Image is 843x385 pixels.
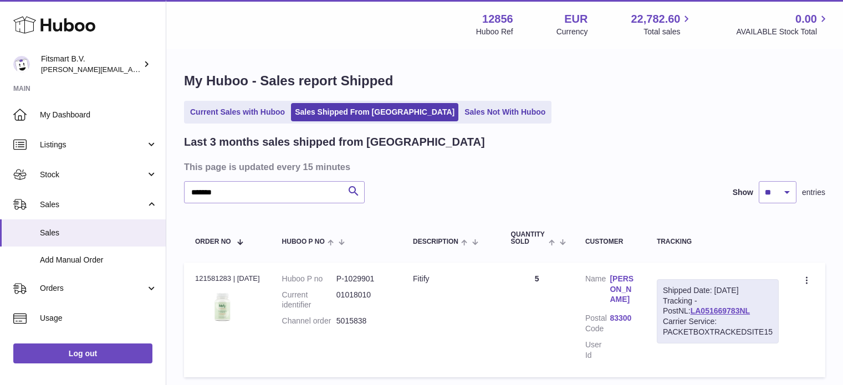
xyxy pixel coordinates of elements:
[657,238,779,245] div: Tracking
[195,274,260,284] div: 121581283 | [DATE]
[733,187,753,198] label: Show
[336,274,391,284] dd: P-1029901
[40,283,146,294] span: Orders
[736,27,830,37] span: AVAILABLE Stock Total
[336,290,391,311] dd: 01018010
[41,54,141,75] div: Fitsmart B.V.
[795,12,817,27] span: 0.00
[40,255,157,265] span: Add Manual Order
[184,135,485,150] h2: Last 3 months sales shipped from [GEOGRAPHIC_DATA]
[663,285,773,296] div: Shipped Date: [DATE]
[184,72,825,90] h1: My Huboo - Sales report Shipped
[13,56,30,73] img: jonathan@leaderoo.com
[195,287,251,326] img: 128561739542540.png
[585,340,610,361] dt: User Id
[186,103,289,121] a: Current Sales with Huboo
[282,274,336,284] dt: Huboo P no
[291,103,458,121] a: Sales Shipped From [GEOGRAPHIC_DATA]
[802,187,825,198] span: entries
[13,343,152,363] a: Log out
[282,238,325,245] span: Huboo P no
[184,161,822,173] h3: This page is updated every 15 minutes
[585,313,610,334] dt: Postal Code
[657,279,779,343] div: Tracking - PostNL:
[482,12,513,27] strong: 12856
[41,65,222,74] span: [PERSON_NAME][EMAIL_ADDRESS][DOMAIN_NAME]
[413,238,458,245] span: Description
[282,316,336,326] dt: Channel order
[40,199,146,210] span: Sales
[500,263,574,377] td: 5
[631,12,693,37] a: 22,782.60 Total sales
[663,316,773,337] div: Carrier Service: PACKETBOXTRACKEDSITE15
[691,306,750,315] a: LA051669783NL
[461,103,549,121] a: Sales Not With Huboo
[40,170,146,180] span: Stock
[610,313,634,324] a: 83300
[736,12,830,37] a: 0.00 AVAILABLE Stock Total
[413,274,489,284] div: Fitify
[195,238,231,245] span: Order No
[585,274,610,308] dt: Name
[40,228,157,238] span: Sales
[40,110,157,120] span: My Dashboard
[631,12,680,27] span: 22,782.60
[643,27,693,37] span: Total sales
[476,27,513,37] div: Huboo Ref
[556,27,588,37] div: Currency
[40,140,146,150] span: Listings
[610,274,634,305] a: [PERSON_NAME]
[585,238,635,245] div: Customer
[511,231,546,245] span: Quantity Sold
[564,12,587,27] strong: EUR
[336,316,391,326] dd: 5015838
[282,290,336,311] dt: Current identifier
[40,313,157,324] span: Usage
